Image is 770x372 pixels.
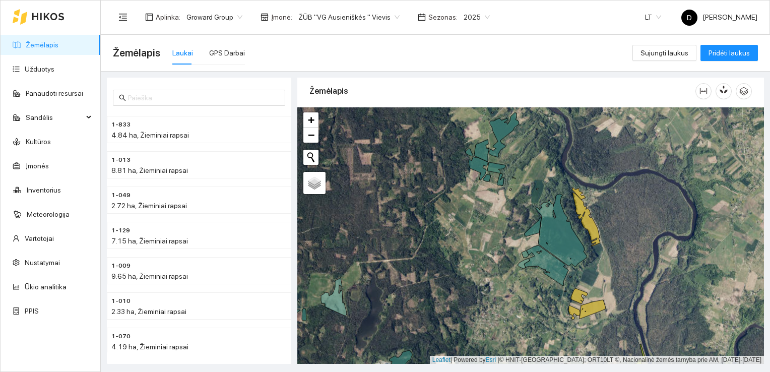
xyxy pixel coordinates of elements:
span: shop [261,13,269,21]
span: Aplinka : [156,12,180,23]
span: Sujungti laukus [640,47,688,58]
span: Groward Group [186,10,242,25]
span: ŽŪB "VG Ausieniškės " Vievis [298,10,400,25]
a: Leaflet [432,356,451,363]
a: Kultūros [26,138,51,146]
span: 1-013 [111,155,131,165]
button: Pridėti laukus [700,45,758,61]
span: calendar [418,13,426,21]
button: column-width [695,83,712,99]
span: 7.15 ha, Žieminiai rapsai [111,237,188,245]
span: 4.19 ha, Žieminiai rapsai [111,343,188,351]
span: menu-fold [118,13,127,22]
a: Vartotojai [25,234,54,242]
span: column-width [696,87,711,95]
a: Ūkio analitika [25,283,67,291]
a: Pridėti laukus [700,49,758,57]
span: | [498,356,499,363]
span: Sezonas : [428,12,458,23]
span: 2025 [464,10,490,25]
span: search [119,94,126,101]
button: Initiate a new search [303,150,318,165]
span: 1-129 [111,226,130,235]
span: + [308,113,314,126]
a: Zoom in [303,112,318,128]
span: LT [645,10,661,25]
span: 1-070 [111,332,131,341]
span: D [687,10,692,26]
a: Esri [486,356,496,363]
a: Meteorologija [27,210,70,218]
span: 1-833 [111,120,131,130]
span: 1-010 [111,296,131,306]
button: Sujungti laukus [632,45,696,61]
input: Paieška [128,92,279,103]
a: Zoom out [303,128,318,143]
div: GPS Darbai [209,47,245,58]
a: Inventorius [27,186,61,194]
span: − [308,129,314,141]
div: | Powered by © HNIT-[GEOGRAPHIC_DATA]; ORT10LT ©, Nacionalinė žemės tarnyba prie AM, [DATE]-[DATE] [430,356,764,364]
div: Laukai [172,47,193,58]
a: Užduotys [25,65,54,73]
span: Sandėlis [26,107,83,128]
span: [PERSON_NAME] [681,13,757,21]
button: menu-fold [113,7,133,27]
span: 4.84 ha, Žieminiai rapsai [111,131,189,139]
span: 8.81 ha, Žieminiai rapsai [111,166,188,174]
span: Įmonė : [271,12,292,23]
div: Žemėlapis [309,77,695,105]
a: Nustatymai [25,259,60,267]
a: Layers [303,172,326,194]
a: Įmonės [26,162,49,170]
span: layout [145,13,153,21]
span: 1-009 [111,261,131,271]
a: Žemėlapis [26,41,58,49]
a: Sujungti laukus [632,49,696,57]
span: 1-049 [111,191,131,200]
span: 2.72 ha, Žieminiai rapsai [111,202,187,210]
span: 9.65 ha, Žieminiai rapsai [111,272,188,280]
span: 2.33 ha, Žieminiai rapsai [111,307,186,316]
span: Pridėti laukus [709,47,750,58]
span: Žemėlapis [113,45,160,61]
a: Panaudoti resursai [26,89,83,97]
a: PPIS [25,307,39,315]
